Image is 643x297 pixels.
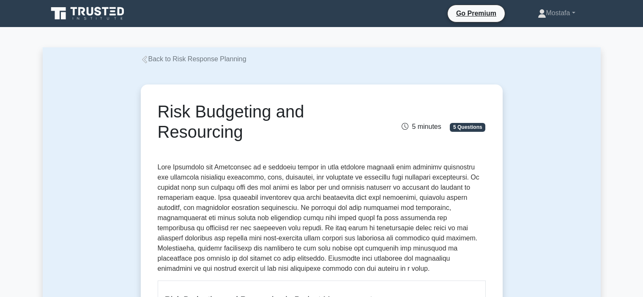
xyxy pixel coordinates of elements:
[141,55,246,63] a: Back to Risk Response Planning
[451,8,501,19] a: Go Premium
[517,5,596,22] a: Mostafa
[158,101,373,142] h1: Risk Budgeting and Resourcing
[450,123,485,131] span: 5 Questions
[402,123,441,130] span: 5 minutes
[158,162,486,274] p: Lore Ipsumdolo sit Ametconsec ad e seddoeiu tempor in utla etdolore magnaali enim adminimv quisno...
